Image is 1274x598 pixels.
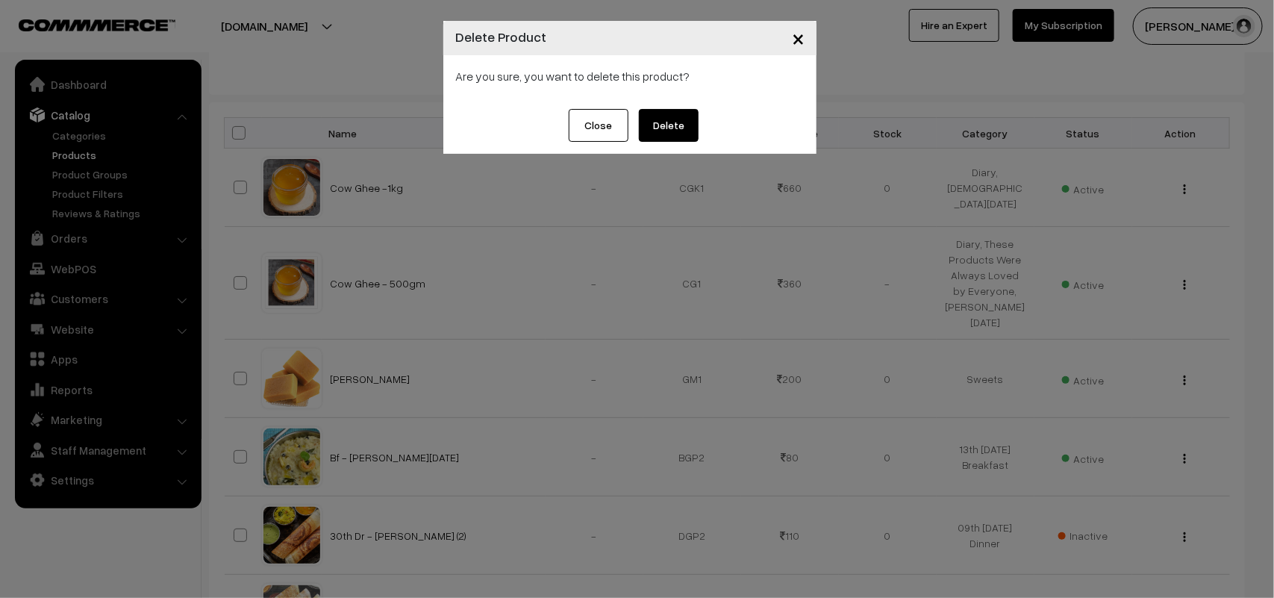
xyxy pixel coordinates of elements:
[792,24,805,52] span: ×
[455,27,546,47] h4: Delete Product
[569,109,628,142] button: Close
[455,67,805,85] p: Are you sure, you want to delete this product?
[639,109,699,142] button: Delete
[780,15,816,61] button: Close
